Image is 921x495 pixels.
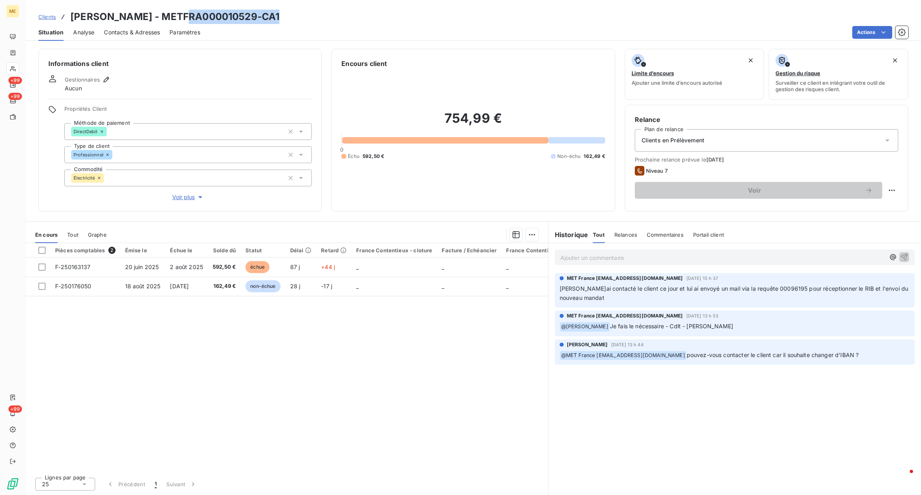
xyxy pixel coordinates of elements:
h6: Relance [635,115,898,124]
span: 2 août 2025 [170,263,203,270]
span: 20 juin 2025 [125,263,159,270]
span: 18 août 2025 [125,283,161,289]
span: Limite d’encours [632,70,674,76]
a: Clients [38,13,56,21]
button: 1 [150,476,161,493]
span: échue [245,261,269,273]
div: France Contentieux - cloture [356,247,432,253]
span: Analyse [73,28,94,36]
div: Émise le [125,247,161,253]
button: Actions [852,26,892,39]
span: [DATE] [706,156,724,163]
button: Limite d’encoursAjouter une limite d’encours autorisé [625,49,764,100]
span: MET France [EMAIL_ADDRESS][DOMAIN_NAME] [567,312,683,319]
span: _ [506,283,508,289]
span: Aucun [65,84,82,92]
button: Voir plus [64,193,312,202]
span: Graphe [88,232,107,238]
div: Délai [290,247,312,253]
span: 25 [42,480,49,488]
span: DirectDebit [74,129,98,134]
span: Relances [614,232,637,238]
span: 592,50 € [213,263,236,271]
span: Commentaires [647,232,684,238]
div: Facture / Echéancier [442,247,496,253]
h6: Encours client [341,59,387,68]
span: 87 j [290,263,300,270]
span: Paramètres [169,28,200,36]
span: Clients en Prélèvement [642,136,704,144]
span: -17 j [321,283,332,289]
h6: Historique [548,230,588,240]
span: +44 j [321,263,335,270]
span: [DATE] [170,283,189,289]
span: 1 [155,480,157,488]
span: Portail client [693,232,724,238]
span: Gestion du risque [775,70,820,76]
span: +99 [8,93,22,100]
span: Situation [38,28,64,36]
span: [PERSON_NAME]ai contacté le client ce jour et lui ai envoyé un mail via la requête 00096195 pour ... [560,285,910,301]
h6: Informations client [48,59,312,68]
iframe: Intercom live chat [894,468,913,487]
span: 162,49 € [213,282,236,290]
input: Ajouter une valeur [104,174,110,182]
span: _ [442,263,444,270]
span: 592,50 € [363,153,384,160]
span: Tout [593,232,605,238]
span: En cours [35,232,58,238]
span: MET France [EMAIL_ADDRESS][DOMAIN_NAME] [567,275,683,282]
div: Échue le [170,247,203,253]
input: Ajouter une valeur [112,151,119,158]
span: [DATE] 15 h 37 [686,276,718,281]
span: Ajouter une limite d’encours autorisé [632,80,722,86]
button: Gestion du risqueSurveiller ce client en intégrant votre outil de gestion des risques client. [769,49,908,100]
span: non-échue [245,280,280,292]
span: pouvez-vous contacter le client car il souhaite changer d'IBAN ? [687,351,859,358]
span: F-250176050 [55,283,92,289]
span: [DATE] 13 h 44 [611,342,644,347]
span: Propriétés Client [64,106,312,117]
span: 0 [340,146,343,153]
span: Clients [38,14,56,20]
span: _ [506,263,508,270]
span: Gestionnaires [65,76,100,83]
span: [PERSON_NAME] [567,341,608,348]
span: Professionnel [74,152,104,157]
span: Électricité [74,176,95,180]
button: Suivant [161,476,202,493]
div: France Contentieux - ouverture [506,247,589,253]
div: Pièces comptables [55,247,116,254]
span: 28 j [290,283,301,289]
span: Voir [644,187,865,194]
span: Prochaine relance prévue le [635,156,898,163]
span: F-250163137 [55,263,91,270]
span: [DATE] 13 h 53 [686,313,719,318]
button: Voir [635,182,882,199]
span: Niveau 7 [646,168,668,174]
span: _ [356,283,359,289]
span: @ [PERSON_NAME] [560,322,610,331]
span: Voir plus [172,193,204,201]
span: 2 [108,247,116,254]
h2: 754,99 € [341,110,605,134]
span: Échu [348,153,359,160]
button: Précédent [102,476,150,493]
img: Logo LeanPay [6,477,19,490]
span: +99 [8,77,22,84]
span: Tout [67,232,78,238]
span: Je fais le nécessaire - Cdlt - [PERSON_NAME] [610,323,734,329]
span: @ MET France [EMAIL_ADDRESS][DOMAIN_NAME] [560,351,686,360]
div: Solde dû [213,247,236,253]
div: Retard [321,247,347,253]
span: Non-échu [557,153,580,160]
div: Statut [245,247,280,253]
div: ME [6,5,19,18]
span: _ [442,283,444,289]
span: _ [356,263,359,270]
span: Surveiller ce client en intégrant votre outil de gestion des risques client. [775,80,901,92]
h3: [PERSON_NAME] - METFRA000010529-CA1 [70,10,279,24]
span: Contacts & Adresses [104,28,160,36]
span: 162,49 € [584,153,605,160]
span: +99 [8,405,22,413]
